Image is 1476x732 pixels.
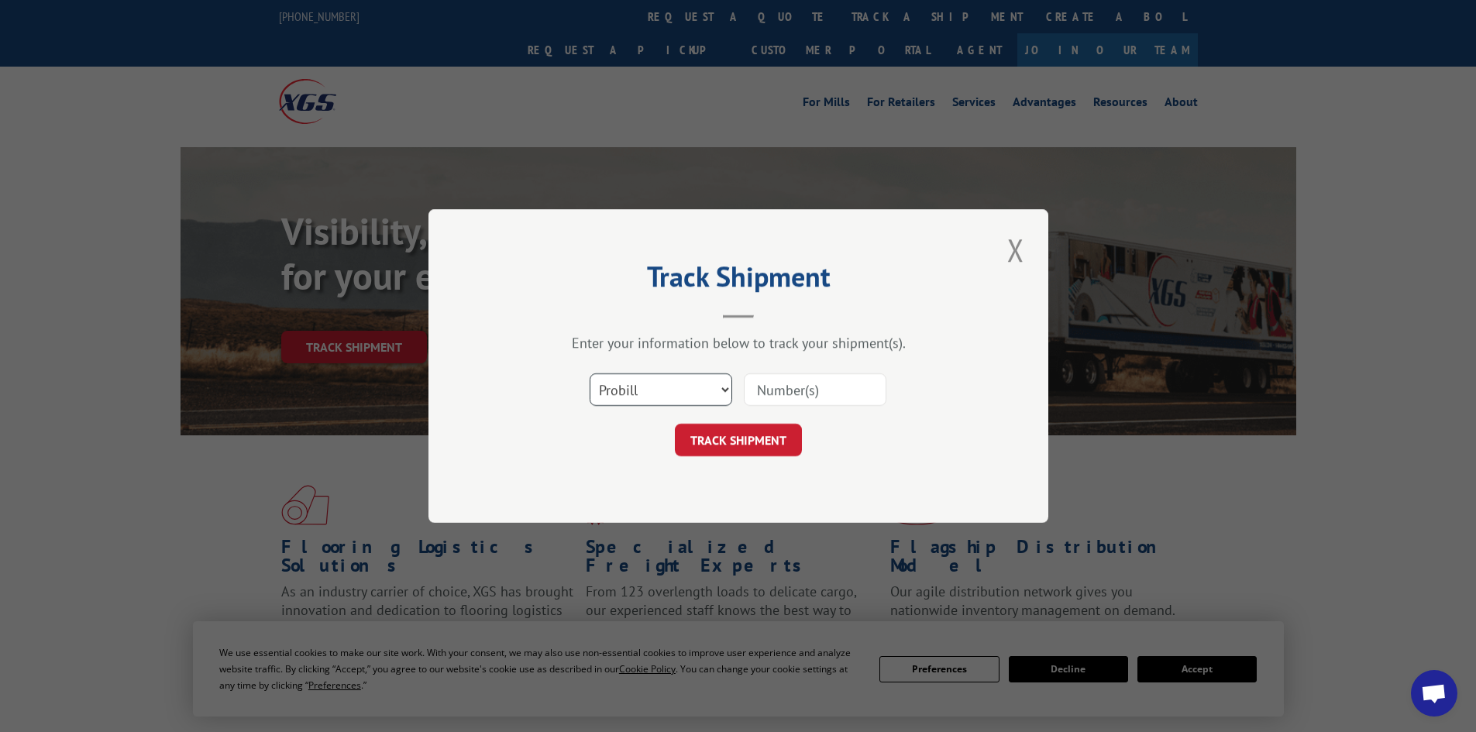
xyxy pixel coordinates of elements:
a: Open chat [1411,670,1457,717]
div: Enter your information below to track your shipment(s). [506,334,971,352]
h2: Track Shipment [506,266,971,295]
button: TRACK SHIPMENT [675,424,802,456]
button: Close modal [1003,229,1029,271]
input: Number(s) [744,373,886,406]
